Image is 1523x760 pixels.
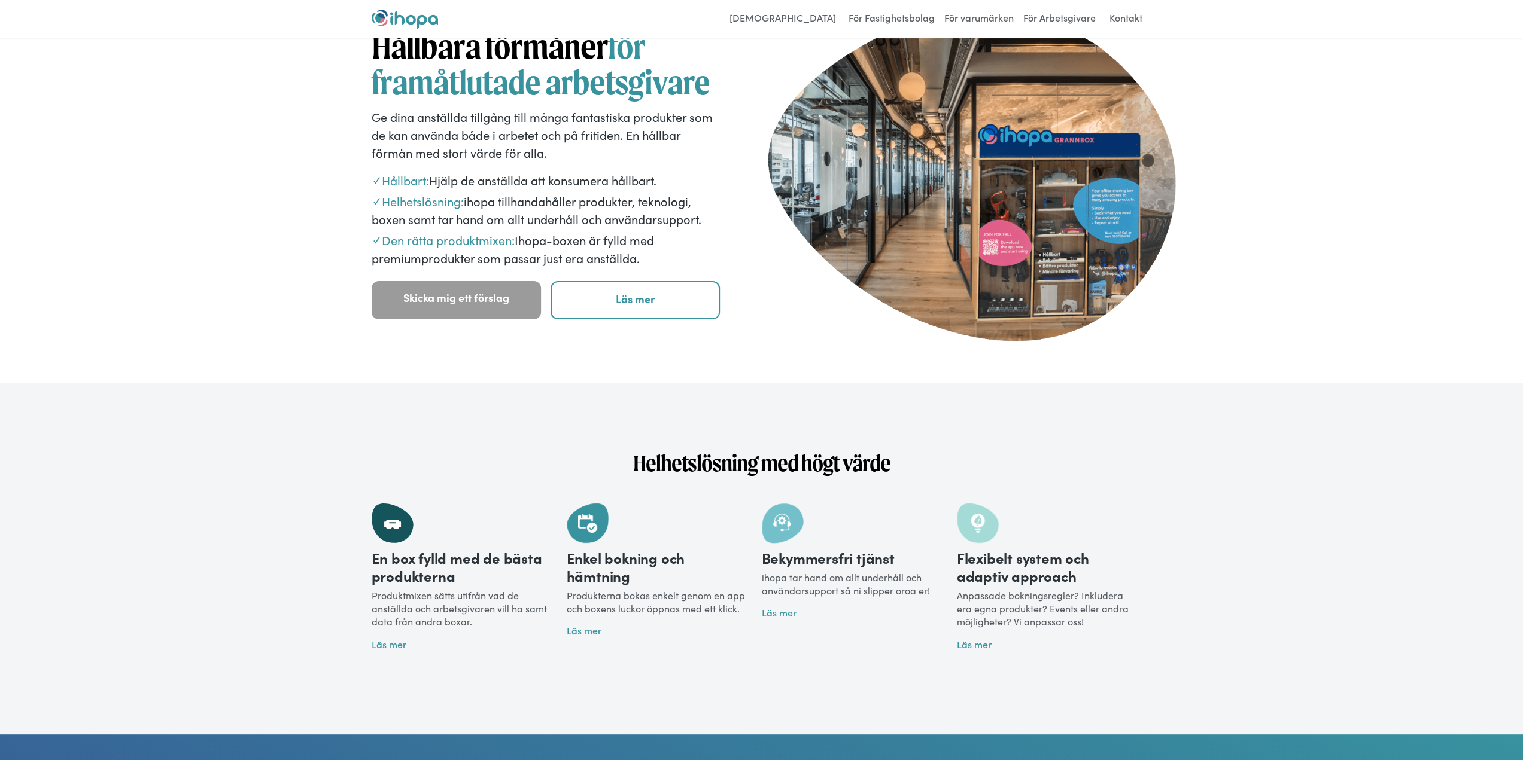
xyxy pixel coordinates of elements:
p: ihopa tillhandahåller produkter, teknologi, boxen samt tar hand om allt underhåll och användarsup... [372,192,721,228]
a: Läs mer [551,281,720,319]
a: Läs mer [567,624,601,637]
a: home [372,10,438,29]
img: ihopa logo [372,10,438,29]
span: för framåtlutade arbetsgivare [372,26,710,102]
a: För Fastighetsbolag [846,10,938,29]
p: Ge dina anställda tillgång till många fantastiska produkter som de kan använda både i arbetet och... [372,108,721,161]
a: För varumärken [941,10,1017,29]
span: ✓ Den rätta produktmixen: [372,231,515,248]
p: Hjälp de anställda att konsumera hållbart. [372,171,721,189]
p: ihopa tar hand om allt underhåll och användarsupport så ni slipper oroa er! [762,566,941,597]
h2: Bekymmersfri tjänst [762,549,895,567]
span: ✓ Hållbart: [372,172,429,188]
h2: Flexibelt system och adaptiv approach [957,549,1136,585]
a: Kontakt [1102,10,1150,29]
p: Produkterna bokas enkelt genom en app och boxens luckor öppnas med ett klick. [567,584,746,615]
p: Ihopa-boxen är fylld med premiumprodukter som passar just era anställda. [372,231,721,267]
h1: Hållbara förmåner [372,29,721,100]
span: ✓ Helhetslösning: [372,193,464,209]
a: Läs mer [372,638,406,651]
a: För Arbetsgivare [1020,10,1099,29]
h2: Enkel bokning och hämtning [567,549,746,585]
a: Läs mer [762,606,797,619]
a: [DEMOGRAPHIC_DATA] [723,10,842,29]
a: Läs mer [957,638,992,651]
p: Anpassade bokningsregler? Inkludera era egna produkter? Events eller andra möjligheter? Vi anpass... [957,584,1136,628]
h2: En box fylld med de bästa produkterna [372,549,551,585]
a: Skicka mig ett förslag [372,281,541,319]
p: Produktmixen sätts utifrån vad de anställda och arbetsgivaren vill ha samt data från andra boxar. [372,584,551,628]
